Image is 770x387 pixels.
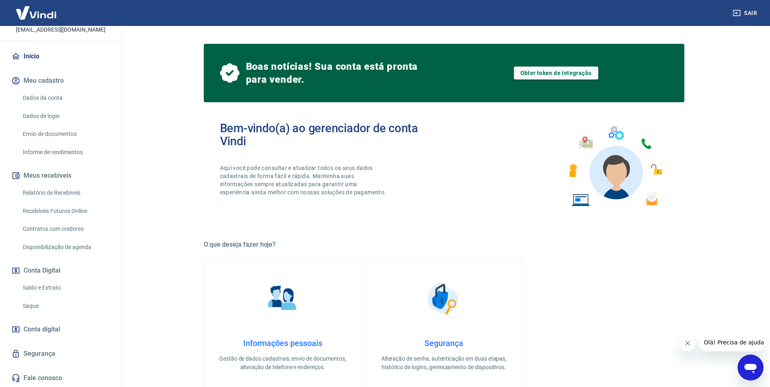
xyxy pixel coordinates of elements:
[19,279,112,296] a: Saldo e Extrato
[514,67,598,80] a: Obter token de integração
[217,355,348,372] p: Gestão de dados cadastrais, envio de documentos, alteração de telefone e endereços.
[262,278,303,319] img: Informações pessoais
[10,262,112,279] button: Conta Digital
[19,144,112,161] a: Informe de rendimentos
[19,203,112,219] a: Recebíveis Futuros Online
[378,355,509,372] p: Alteração de senha, autenticação em duas etapas, histórico de logins, gerenciamento de dispositivos.
[10,47,112,65] a: Início
[16,26,106,34] p: [EMAIL_ADDRESS][DOMAIN_NAME]
[10,0,63,25] img: Vindi
[10,320,112,338] a: Conta digital
[19,90,112,106] a: Dados da conta
[679,335,696,351] iframe: Fechar mensagem
[204,241,684,249] h5: O que deseja fazer hoje?
[562,122,668,211] img: Imagem de um avatar masculino com diversos icones exemplificando as funcionalidades do gerenciado...
[378,338,509,348] h4: Segurança
[699,333,764,351] iframe: Mensagem da empresa
[24,324,60,335] span: Conta digital
[19,108,112,125] a: Dados de login
[220,164,388,196] p: Aqui você pode consultar e atualizar todos os seus dados cadastrais de forma fácil e rápida. Mant...
[19,185,112,201] a: Relatório de Recebíveis
[217,338,348,348] h4: Informações pessoais
[5,6,68,12] span: Olá! Precisa de ajuda?
[19,298,112,314] a: Saque
[731,6,760,21] button: Sair
[19,239,112,256] a: Disponibilização de agenda
[246,60,421,86] span: Boas notícias! Sua conta está pronta para vender.
[10,345,112,363] a: Segurança
[19,126,112,142] a: Envio de documentos
[10,72,112,90] button: Meu cadastro
[423,278,464,319] img: Segurança
[19,221,112,237] a: Contratos com credores
[10,369,112,387] a: Fale conosco
[10,167,112,185] button: Meus recebíveis
[738,355,764,381] iframe: Botão para abrir a janela de mensagens
[220,122,444,148] h2: Bem-vindo(a) ao gerenciador de conta Vindi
